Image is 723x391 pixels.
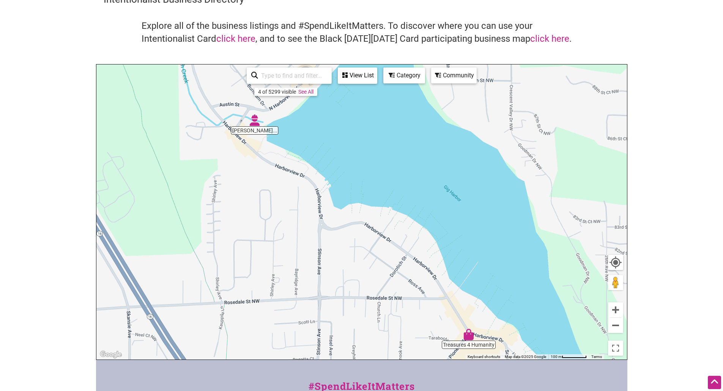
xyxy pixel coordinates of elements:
[608,275,623,290] button: Drag Pegman onto the map to open Street View
[463,329,474,340] div: Treasures 4 Humanity
[608,318,623,333] button: Zoom out
[468,354,500,360] button: Keyboard shortcuts
[708,376,721,389] div: Scroll Back to Top
[98,350,123,360] img: Google
[338,68,377,84] div: See a list of the visible businesses
[216,33,255,44] a: click here
[591,355,602,359] a: Terms
[98,350,123,360] a: Open this area in Google Maps (opens a new window)
[548,354,589,360] button: Map Scale: 100 m per 62 pixels
[505,355,546,359] span: Map data ©2025 Google
[607,340,624,356] button: Toggle fullscreen view
[258,89,296,95] div: 4 of 5299 visible
[298,89,313,95] a: See All
[608,255,623,270] button: Your Location
[339,68,376,83] div: View List
[142,20,582,45] h4: Explore all of the business listings and #SpendLikeItMatters. To discover where you can use your ...
[258,68,327,83] input: Type to find and filter...
[383,68,425,83] div: Filter by category
[431,68,477,83] div: Filter by Community
[384,68,424,83] div: Category
[551,355,562,359] span: 100 m
[608,302,623,317] button: Zoom in
[432,68,476,83] div: Community
[249,115,260,126] div: Brett Marlo Design Build
[530,33,569,44] a: click here
[247,68,332,84] div: Type to search and filter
